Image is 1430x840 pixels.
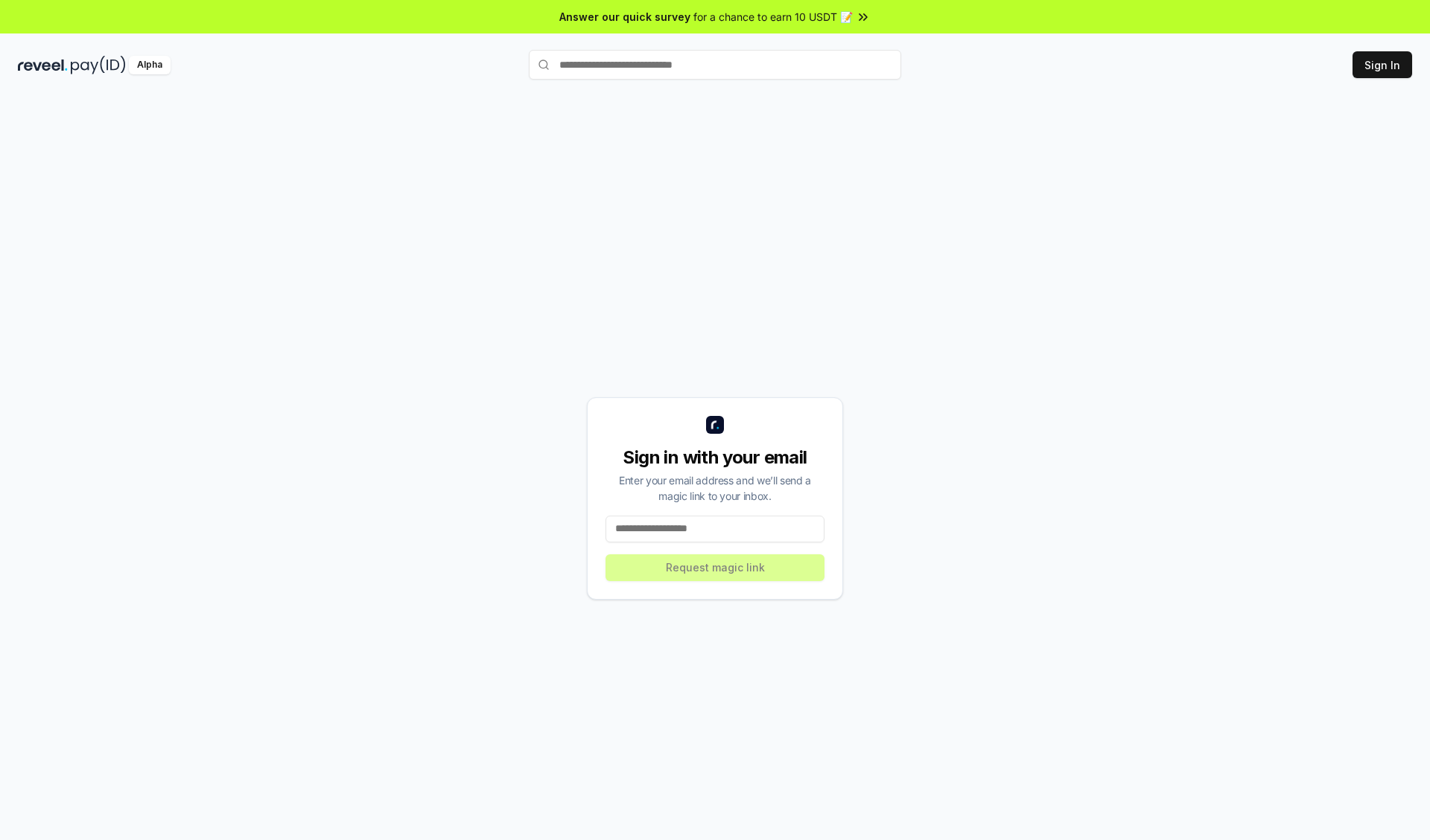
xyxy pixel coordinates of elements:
div: Enter your email address and we’ll send a magic link to your inbox. [606,472,824,504]
button: Sign In [1353,51,1412,78]
div: Sign in with your email [606,446,824,469]
div: Alpha [129,56,171,74]
img: logo_small [706,416,724,434]
span: for a chance to earn 10 USDT 📝 [693,9,853,25]
span: Answer our quick survey [559,9,690,25]
img: pay_id [71,56,126,74]
img: reveel_dark [18,56,68,74]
